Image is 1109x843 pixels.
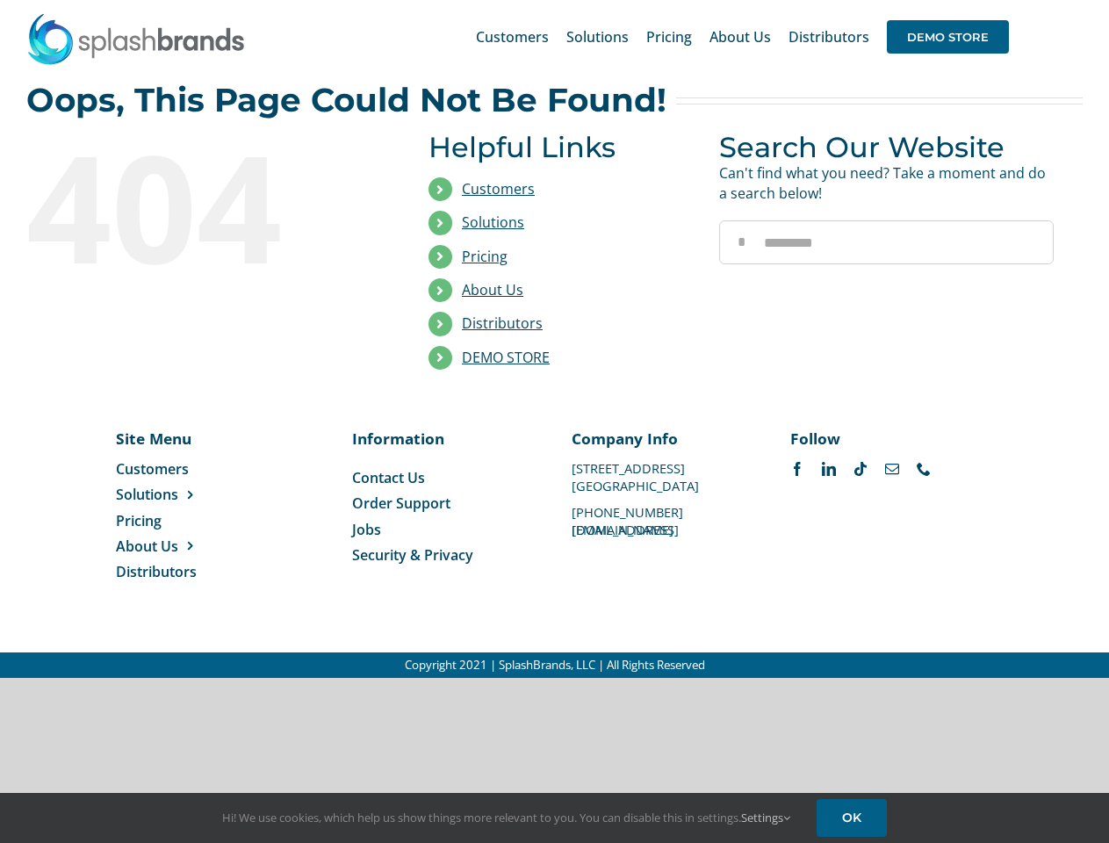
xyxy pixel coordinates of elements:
[26,131,361,280] div: 404
[887,20,1009,54] span: DEMO STORE
[352,428,537,449] p: Information
[462,179,535,198] a: Customers
[116,459,234,479] a: Customers
[572,428,757,449] p: Company Info
[26,83,666,118] h2: Oops, This Page Could Not Be Found!
[116,562,234,581] a: Distributors
[741,810,790,825] a: Settings
[790,428,976,449] p: Follow
[352,494,450,513] span: Order Support
[352,468,537,487] a: Contact Us
[917,462,931,476] a: phone
[885,462,899,476] a: mail
[116,537,178,556] span: About Us
[222,810,790,825] span: Hi! We use cookies, which help us show things more relevant to you. You can disable this in setti...
[719,220,763,264] input: Search
[709,30,771,44] span: About Us
[26,12,246,65] img: SplashBrands.com Logo
[646,30,692,44] span: Pricing
[646,9,692,65] a: Pricing
[116,511,234,530] a: Pricing
[476,9,1009,65] nav: Main Menu
[352,468,425,487] span: Contact Us
[566,30,629,44] span: Solutions
[116,459,189,479] span: Customers
[352,468,537,566] nav: Menu
[853,462,868,476] a: tiktok
[352,545,473,565] span: Security & Privacy
[352,494,537,513] a: Order Support
[116,511,162,530] span: Pricing
[790,462,804,476] a: facebook
[719,163,1054,203] p: Can't find what you need? Take a moment and do a search below!
[352,545,537,565] a: Security & Privacy
[887,9,1009,65] a: DEMO STORE
[462,247,508,266] a: Pricing
[462,213,524,232] a: Solutions
[719,131,1054,163] h3: Search Our Website
[116,428,234,449] p: Site Menu
[822,462,836,476] a: linkedin
[428,131,693,163] h3: Helpful Links
[352,520,537,539] a: Jobs
[462,348,550,367] a: DEMO STORE
[719,220,1054,264] input: Search...
[817,799,887,837] a: OK
[352,520,381,539] span: Jobs
[462,280,523,299] a: About Us
[789,30,869,44] span: Distributors
[116,537,234,556] a: About Us
[116,459,234,582] nav: Menu
[116,562,197,581] span: Distributors
[476,9,549,65] a: Customers
[116,485,178,504] span: Solutions
[476,30,549,44] span: Customers
[789,9,869,65] a: Distributors
[116,485,234,504] a: Solutions
[462,313,543,333] a: Distributors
